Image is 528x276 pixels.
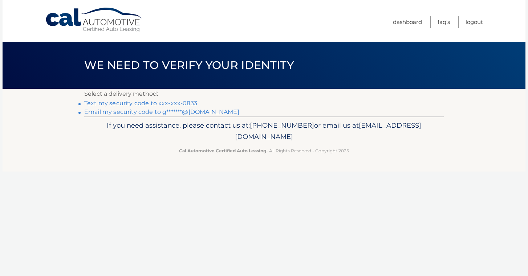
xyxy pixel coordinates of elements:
[84,89,444,99] p: Select a delivery method:
[250,121,314,129] span: [PHONE_NUMBER]
[89,147,439,155] p: - All Rights Reserved - Copyright 2025
[45,7,143,33] a: Cal Automotive
[84,108,239,115] a: Email my security code to g*******@[DOMAIN_NAME]
[438,16,450,28] a: FAQ's
[179,148,266,153] strong: Cal Automotive Certified Auto Leasing
[393,16,422,28] a: Dashboard
[89,120,439,143] p: If you need assistance, please contact us at: or email us at
[84,58,294,72] span: We need to verify your identity
[466,16,483,28] a: Logout
[84,100,197,107] a: Text my security code to xxx-xxx-0833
